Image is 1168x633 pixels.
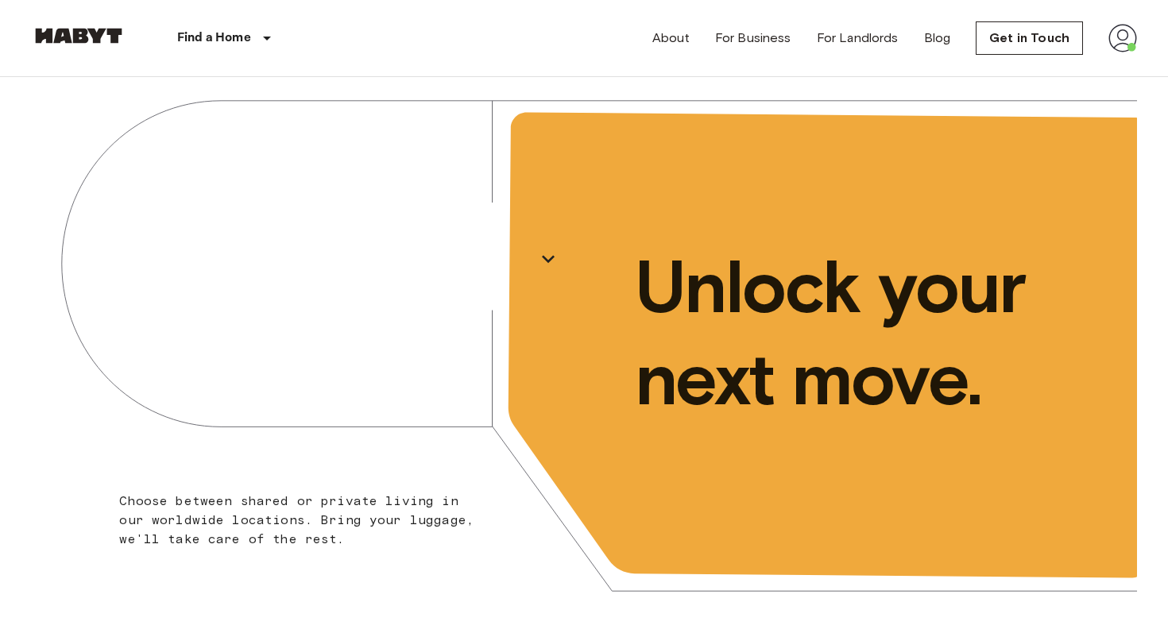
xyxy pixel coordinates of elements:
a: For Business [715,29,791,48]
p: Find a Home [177,29,251,48]
a: About [652,29,690,48]
p: Choose between shared or private living in our worldwide locations. Bring your luggage, we'll tak... [119,492,484,549]
a: Blog [924,29,951,48]
a: Get in Touch [976,21,1083,55]
img: avatar [1108,24,1137,52]
img: Habyt [31,28,126,44]
a: For Landlords [817,29,899,48]
p: Unlock your next move. [635,241,1112,425]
